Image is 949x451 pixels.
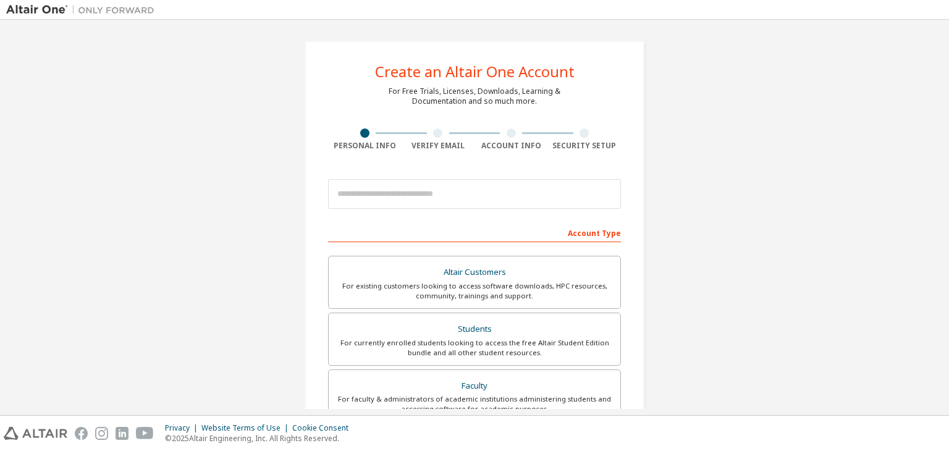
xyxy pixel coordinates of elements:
img: linkedin.svg [116,427,129,440]
div: For currently enrolled students looking to access the free Altair Student Edition bundle and all ... [336,338,613,358]
img: Altair One [6,4,161,16]
div: Altair Customers [336,264,613,281]
div: Account Info [474,141,548,151]
div: Personal Info [328,141,402,151]
div: Security Setup [548,141,622,151]
div: Account Type [328,222,621,242]
div: Create an Altair One Account [375,64,575,79]
div: For Free Trials, Licenses, Downloads, Learning & Documentation and so much more. [389,86,560,106]
div: Website Terms of Use [201,423,292,433]
img: youtube.svg [136,427,154,440]
div: Faculty [336,377,613,395]
div: Cookie Consent [292,423,356,433]
div: Verify Email [402,141,475,151]
img: facebook.svg [75,427,88,440]
div: For existing customers looking to access software downloads, HPC resources, community, trainings ... [336,281,613,301]
img: altair_logo.svg [4,427,67,440]
img: instagram.svg [95,427,108,440]
p: © 2025 Altair Engineering, Inc. All Rights Reserved. [165,433,356,444]
div: Students [336,321,613,338]
div: For faculty & administrators of academic institutions administering students and accessing softwa... [336,394,613,414]
div: Privacy [165,423,201,433]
